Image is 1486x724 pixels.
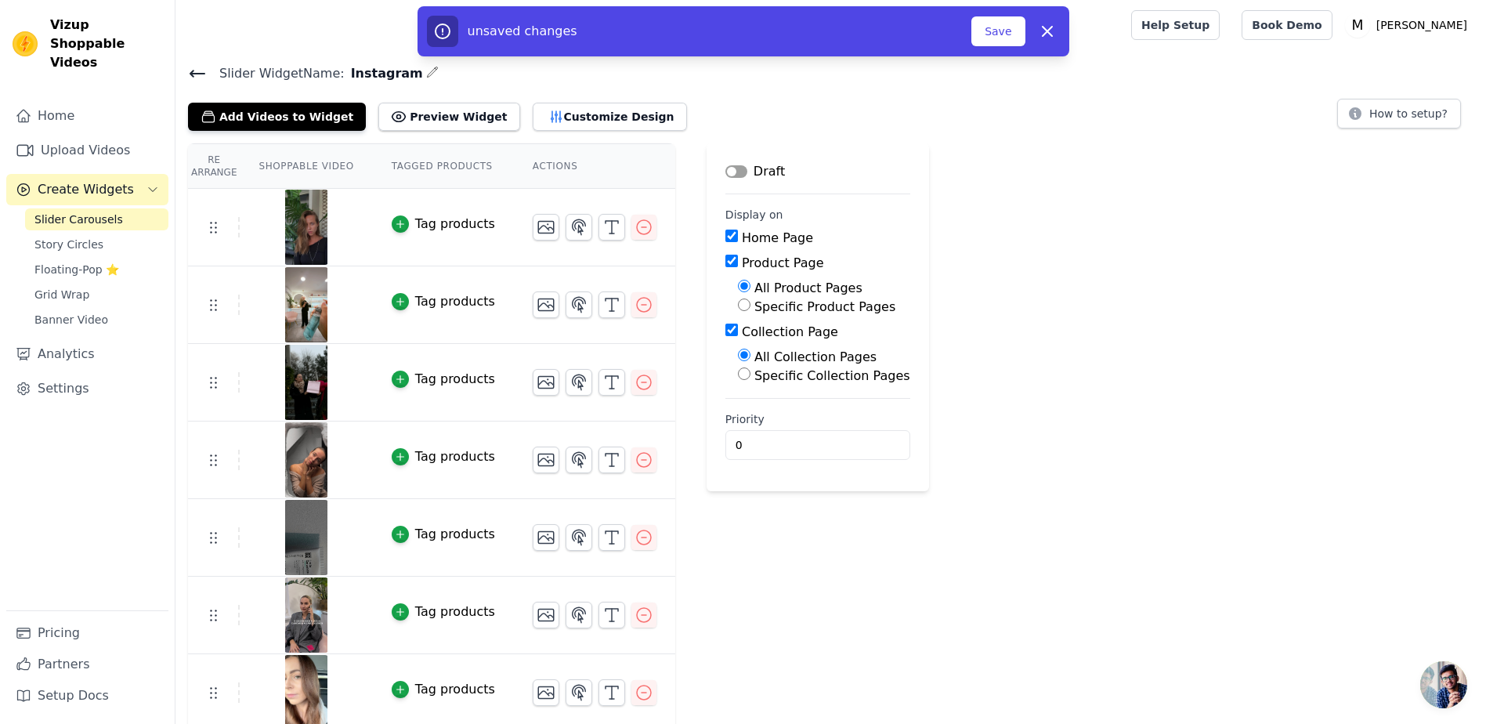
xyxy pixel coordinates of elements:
span: Floating-Pop ⭐ [34,262,119,277]
button: Preview Widget [378,103,519,131]
span: Slider Carousels [34,212,123,227]
th: Shoppable Video [240,144,372,189]
button: Tag products [392,215,495,233]
button: Change Thumbnail [533,369,559,396]
a: Story Circles [25,233,168,255]
label: Product Page [742,255,824,270]
img: vizup-images-d317.jpg [284,577,328,653]
a: Analytics [6,338,168,370]
span: Story Circles [34,237,103,252]
legend: Display on [725,207,783,223]
button: Change Thumbnail [533,679,559,706]
button: Add Videos to Widget [188,103,366,131]
th: Actions [514,144,675,189]
a: Pricing [6,617,168,649]
button: Change Thumbnail [533,291,559,318]
a: Partners [6,649,168,680]
a: Setup Docs [6,680,168,711]
button: Change Thumbnail [533,524,559,551]
button: Tag products [392,603,495,621]
button: Change Thumbnail [533,447,559,473]
button: Change Thumbnail [533,602,559,628]
a: Upload Videos [6,135,168,166]
button: How to setup? [1337,99,1461,129]
div: Open chat [1420,661,1467,708]
button: Tag products [392,680,495,699]
label: Specific Product Pages [754,299,895,314]
label: All Product Pages [754,281,862,295]
img: vizup-images-dc4f.jpg [284,422,328,498]
a: Home [6,100,168,132]
button: Tag products [392,292,495,311]
img: vizup-images-f73a.jpg [284,500,328,575]
label: Home Page [742,230,813,245]
div: Edit Name [426,63,439,84]
button: Save [971,16,1025,46]
img: vizup-images-dc60.jpg [284,345,328,420]
div: Tag products [415,680,495,699]
div: Tag products [415,215,495,233]
div: Tag products [415,292,495,311]
div: Tag products [415,447,495,466]
p: Draft [754,162,785,181]
label: All Collection Pages [754,349,877,364]
a: How to setup? [1337,110,1461,125]
label: Specific Collection Pages [754,368,910,383]
a: Slider Carousels [25,208,168,230]
a: Floating-Pop ⭐ [25,259,168,281]
button: Change Thumbnail [533,214,559,241]
a: Settings [6,373,168,404]
button: Tag products [392,370,495,389]
img: vizup-images-a416.jpg [284,190,328,265]
button: Customize Design [533,103,687,131]
button: Create Widgets [6,174,168,205]
div: Tag products [415,370,495,389]
span: Grid Wrap [34,287,89,302]
label: Collection Page [742,324,838,339]
div: Tag products [415,603,495,621]
label: Priority [725,411,910,427]
span: Banner Video [34,312,108,328]
button: Tag products [392,525,495,544]
th: Re Arrange [188,144,240,189]
img: vizup-images-82f6.jpg [284,267,328,342]
a: Grid Wrap [25,284,168,306]
div: Tag products [415,525,495,544]
button: Tag products [392,447,495,466]
span: Slider Widget Name: [207,64,345,83]
span: Instagram [345,64,423,83]
span: Create Widgets [38,180,134,199]
a: Banner Video [25,309,168,331]
span: unsaved changes [468,24,577,38]
th: Tagged Products [373,144,514,189]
